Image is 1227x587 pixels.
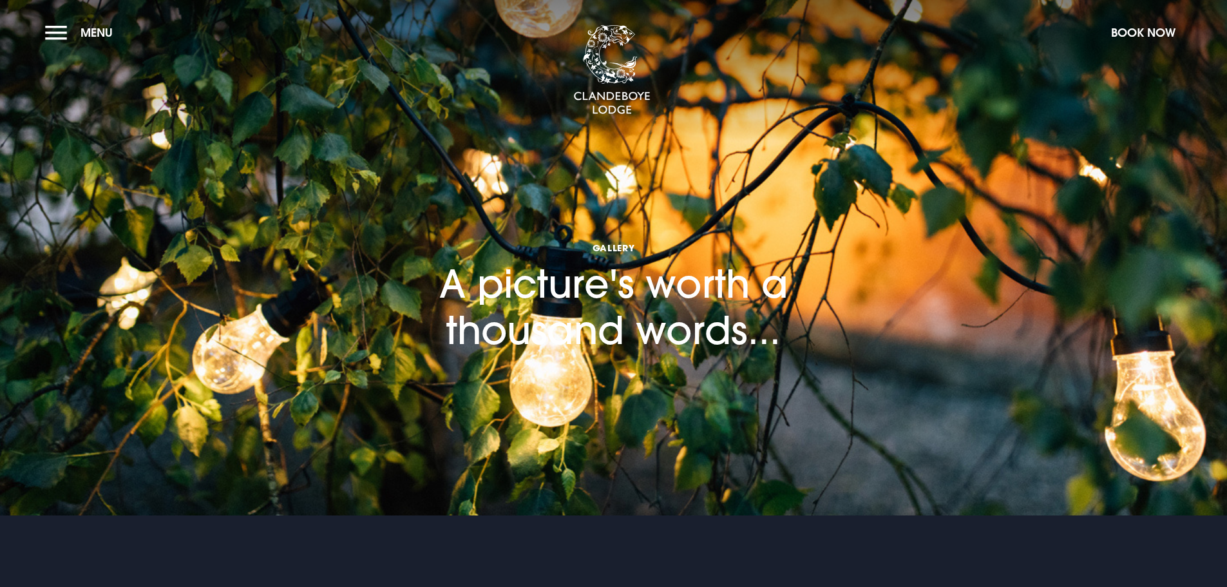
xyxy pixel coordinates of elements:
[573,25,651,115] img: Clandeboye Lodge
[356,242,871,254] span: Gallery
[45,19,119,46] button: Menu
[356,169,871,353] h1: A picture's worth a thousand words...
[1105,19,1182,46] button: Book Now
[81,25,113,40] span: Menu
